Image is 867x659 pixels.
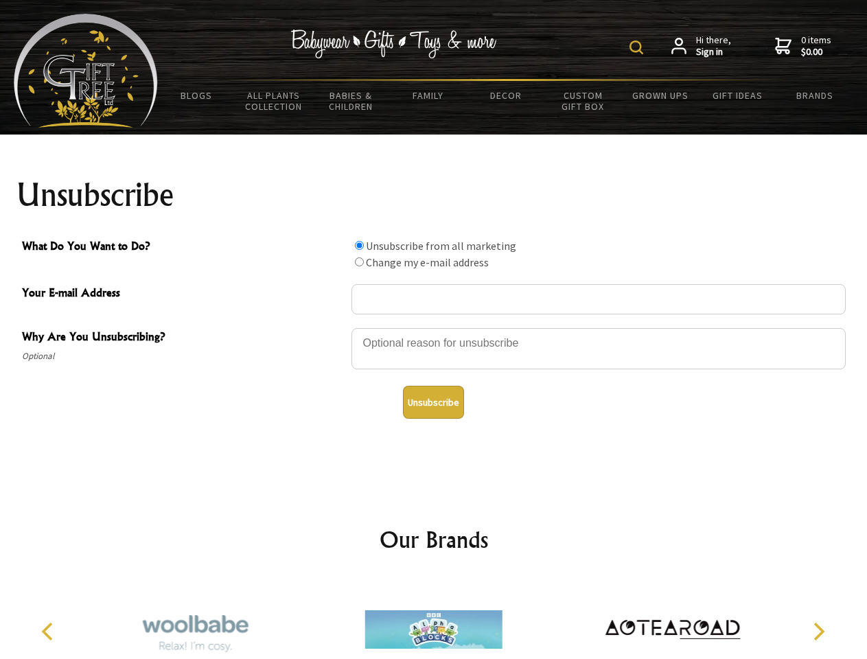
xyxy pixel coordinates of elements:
[775,34,831,58] a: 0 items$0.00
[291,30,497,58] img: Babywear - Gifts - Toys & more
[699,81,776,110] a: Gift Ideas
[351,328,846,369] textarea: Why Are You Unsubscribing?
[696,34,731,58] span: Hi there,
[801,46,831,58] strong: $0.00
[27,523,840,556] h2: Our Brands
[158,81,235,110] a: BLOGS
[629,41,643,54] img: product search
[16,178,851,211] h1: Unsubscribe
[776,81,854,110] a: Brands
[621,81,699,110] a: Grown Ups
[366,239,516,253] label: Unsubscribe from all marketing
[403,386,464,419] button: Unsubscribe
[366,255,489,269] label: Change my e-mail address
[14,14,158,128] img: Babyware - Gifts - Toys and more...
[312,81,390,121] a: Babies & Children
[22,348,345,365] span: Optional
[671,34,731,58] a: Hi there,Sign in
[467,81,544,110] a: Decor
[544,81,622,121] a: Custom Gift Box
[355,257,364,266] input: What Do You Want to Do?
[34,616,65,647] button: Previous
[390,81,467,110] a: Family
[801,34,831,58] span: 0 items
[355,241,364,250] input: What Do You Want to Do?
[235,81,313,121] a: All Plants Collection
[803,616,833,647] button: Next
[22,238,345,257] span: What Do You Want to Do?
[22,328,345,348] span: Why Are You Unsubscribing?
[22,284,345,304] span: Your E-mail Address
[696,46,731,58] strong: Sign in
[351,284,846,314] input: Your E-mail Address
